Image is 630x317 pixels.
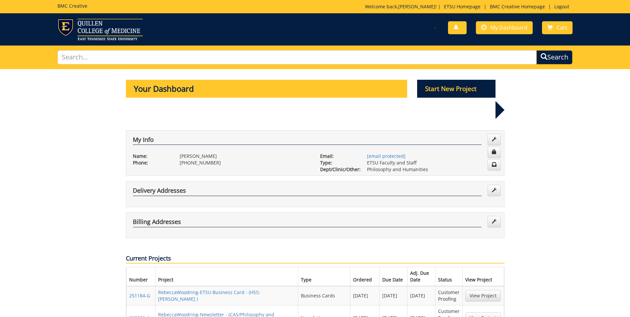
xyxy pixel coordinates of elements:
[380,267,407,286] th: Due Date
[126,254,504,264] p: Current Projects
[488,147,501,158] a: Change Password
[441,3,484,10] a: ETSU Homepage
[350,286,380,305] td: [DATE]
[488,216,501,227] a: Edit Addresses
[365,3,573,10] p: Welcome back, ! | | |
[487,3,548,10] a: BMC Creative Homepage
[57,3,87,8] h5: BMC Creative
[491,24,527,31] span: My Dashboard
[158,289,260,302] a: RebeccaWoodring-ETSU Business Card - (HSS: [PERSON_NAME] )
[298,286,350,305] td: Business Cards
[126,80,407,98] p: Your Dashboard
[57,50,537,64] input: Search...
[476,21,533,34] a: My Dashboard
[320,159,357,166] p: Type:
[465,290,501,301] a: View Project
[126,267,155,286] th: Number
[298,267,350,286] th: Type
[133,137,482,145] h4: My Info
[367,153,405,159] a: [email protected]
[133,187,482,196] h4: Delivery Addresses
[133,159,170,166] p: Phone:
[380,286,407,305] td: [DATE]
[398,3,435,10] a: [PERSON_NAME]
[350,267,380,286] th: Ordered
[133,153,170,159] p: Name:
[180,153,310,159] p: [PERSON_NAME]
[488,159,501,170] a: Change Communication Preferences
[536,50,573,64] button: Search
[488,134,501,145] a: Edit Info
[435,267,463,286] th: Status
[320,153,357,159] p: Email:
[129,292,150,299] a: 251184-G
[417,80,495,98] p: Start New Project
[57,19,143,40] img: ETSU logo
[407,286,435,305] td: [DATE]
[557,24,567,31] span: Cart
[488,185,501,196] a: Edit Addresses
[367,166,497,173] p: Philosophy and Humanities
[417,86,495,92] a: Start New Project
[155,267,298,286] th: Project
[435,286,463,305] td: Customer Proofing
[463,267,504,286] th: View Project
[133,219,482,227] h4: Billing Addresses
[367,159,497,166] p: ETSU Faculty and Staff
[542,21,573,34] a: Cart
[551,3,573,10] a: Logout
[407,267,435,286] th: Adj. Due Date
[320,166,357,173] p: Dept/Clinic/Other:
[180,159,310,166] p: [PHONE_NUMBER]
